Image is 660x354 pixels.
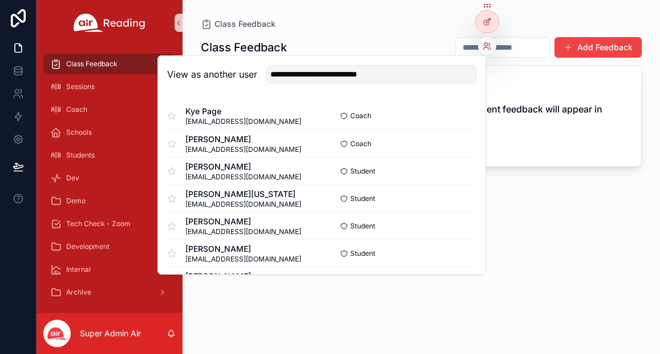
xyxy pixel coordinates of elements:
[37,46,183,313] div: scrollable content
[66,59,118,69] span: Class Feedback
[201,18,276,30] a: Class Feedback
[554,37,642,58] button: Add Feedback
[74,14,145,32] img: App logo
[43,191,176,211] a: Demo
[66,151,95,160] span: Students
[185,134,301,145] span: [PERSON_NAME]
[43,77,176,97] a: Sessions
[185,188,301,200] span: [PERSON_NAME][US_STATE]
[185,117,301,126] span: [EMAIL_ADDRESS][DOMAIN_NAME]
[350,194,375,203] span: Student
[66,265,91,274] span: Internal
[43,236,176,257] a: Development
[185,255,301,264] span: [EMAIL_ADDRESS][DOMAIN_NAME]
[350,111,371,120] span: Coach
[185,227,301,236] span: [EMAIL_ADDRESS][DOMAIN_NAME]
[185,243,301,255] span: [PERSON_NAME]
[350,139,371,148] span: Coach
[185,161,301,172] span: [PERSON_NAME]
[43,214,176,234] a: Tech Check - Zoom
[43,122,176,143] a: Schools
[66,174,79,183] span: Dev
[350,249,375,258] span: Student
[350,222,375,231] span: Student
[43,168,176,188] a: Dev
[185,172,301,182] span: [EMAIL_ADDRESS][DOMAIN_NAME]
[66,288,91,297] span: Archive
[66,82,95,91] span: Sessions
[80,328,141,339] p: Super Admin Air
[66,196,86,206] span: Demo
[43,145,176,166] a: Students
[350,167,375,176] span: Student
[185,216,301,227] span: [PERSON_NAME]
[43,259,176,280] a: Internal
[185,145,301,154] span: [EMAIL_ADDRESS][DOMAIN_NAME]
[43,99,176,120] a: Coach
[185,271,301,282] span: [PERSON_NAME]
[66,105,87,114] span: Coach
[201,39,287,55] h1: Class Feedback
[214,18,276,30] span: Class Feedback
[66,219,131,228] span: Tech Check - Zoom
[43,282,176,303] a: Archive
[185,106,301,117] span: Kye Page
[66,242,110,251] span: Development
[167,67,257,81] h2: View as another user
[66,128,92,137] span: Schools
[43,54,176,74] a: Class Feedback
[185,200,301,209] span: [EMAIL_ADDRESS][DOMAIN_NAME]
